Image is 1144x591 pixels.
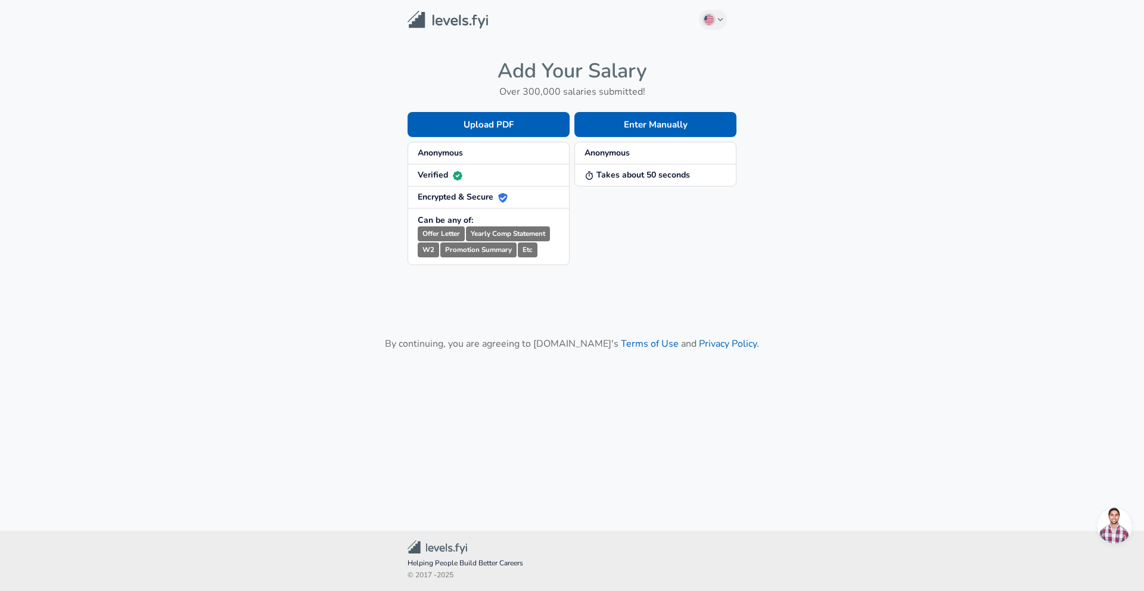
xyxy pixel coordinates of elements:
img: Levels.fyi [408,11,488,29]
small: Offer Letter [418,226,465,241]
strong: Encrypted & Secure [418,191,508,203]
img: English (US) [704,15,714,24]
small: Yearly Comp Statement [466,226,550,241]
small: Promotion Summary [440,242,517,257]
a: Terms of Use [621,337,679,350]
strong: Verified [418,169,462,181]
strong: Anonymous [418,147,463,158]
button: Upload PDF [408,112,570,137]
strong: Takes about 50 seconds [585,169,690,181]
button: Enter Manually [574,112,736,137]
a: Privacy Policy [699,337,757,350]
h6: Over 300,000 salaries submitted! [408,83,736,100]
strong: Can be any of: [418,214,473,226]
small: W2 [418,242,439,257]
strong: Anonymous [585,147,630,158]
span: Helping People Build Better Careers [408,558,736,570]
div: Open chat [1097,508,1133,543]
button: English (US) [699,10,728,30]
img: Levels.fyi Community [408,540,467,554]
span: © 2017 - 2025 [408,570,736,581]
h4: Add Your Salary [408,58,736,83]
small: Etc [518,242,537,257]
